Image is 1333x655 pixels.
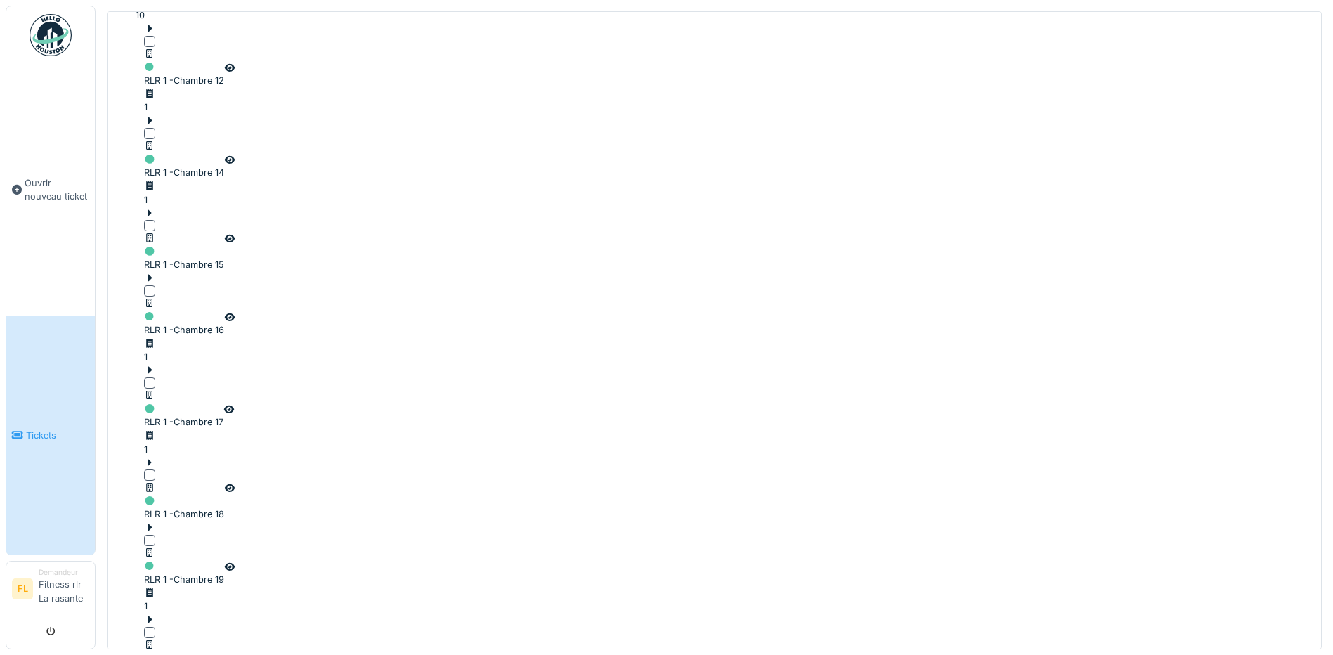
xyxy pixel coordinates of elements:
a: Ouvrir nouveau ticket [6,64,95,316]
div: 1 [144,100,161,114]
span: Ouvrir nouveau ticket [25,176,89,203]
div: RLR 1 -Chambre 12 [144,47,224,88]
li: Fitness rlr La rasante [39,567,89,611]
div: RLR 1 -Chambre 16 [144,297,224,337]
div: 1 [144,599,161,613]
a: Tickets [6,316,95,555]
a: FL DemandeurFitness rlr La rasante [12,567,89,614]
div: RLR 1 -Chambre 15 [144,231,224,272]
div: 1 [144,193,161,207]
img: Badge_color-CXgf-gQk.svg [30,14,72,56]
div: RLR 1 -Chambre 18 [144,481,224,521]
div: RLR 1 -Chambre 17 [144,389,223,429]
div: RLR 1 -Chambre 14 [144,139,224,180]
span: Tickets [26,429,89,442]
div: 10 [136,8,152,22]
div: 1 [144,350,161,363]
div: 1 [144,443,161,456]
div: Demandeur [39,567,89,578]
div: RLR 1 -Chambre 19 [144,546,224,587]
li: FL [12,578,33,599]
